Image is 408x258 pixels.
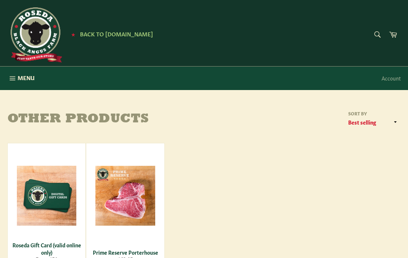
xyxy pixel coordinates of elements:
[7,112,204,127] h1: Other Products
[95,166,155,225] img: Prime Reserve Porterhouse
[12,241,81,256] div: Roseda Gift Card (valid online only)
[346,110,401,117] label: Sort by
[68,31,153,37] a: ★ Back to [DOMAIN_NAME]
[7,7,62,62] img: Roseda Beef
[378,67,404,89] a: Account
[91,249,160,256] div: Prime Reserve Porterhouse
[80,30,153,37] span: Back to [DOMAIN_NAME]
[17,166,76,225] img: Roseda Gift Card (valid online only)
[71,31,75,37] span: ★
[18,74,34,82] span: Menu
